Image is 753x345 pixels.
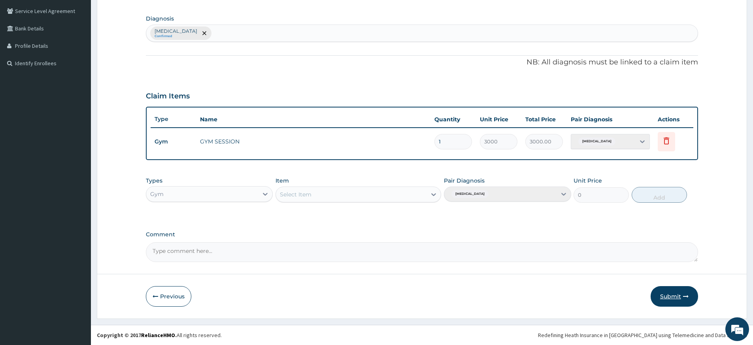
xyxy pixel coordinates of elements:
[567,111,654,127] th: Pair Diagnosis
[444,177,485,185] label: Pair Diagnosis
[632,187,687,203] button: Add
[141,332,175,339] a: RelianceHMO
[280,190,311,198] div: Select Item
[146,92,190,101] h3: Claim Items
[4,216,151,243] textarea: Type your message and hit 'Enter'
[538,331,747,339] div: Redefining Heath Insurance in [GEOGRAPHIC_DATA] using Telemedicine and Data Science!
[574,177,602,185] label: Unit Price
[146,15,174,23] label: Diagnosis
[146,57,698,68] p: NB: All diagnosis must be linked to a claim item
[151,112,196,126] th: Type
[146,231,698,238] label: Comment
[146,286,191,307] button: Previous
[97,332,177,339] strong: Copyright © 2017 .
[151,134,196,149] td: Gym
[41,44,133,55] div: Chat with us now
[476,111,521,127] th: Unit Price
[430,111,476,127] th: Quantity
[651,286,698,307] button: Submit
[91,325,753,345] footer: All rights reserved.
[146,177,162,184] label: Types
[196,134,430,149] td: GYM SESSION
[521,111,567,127] th: Total Price
[654,111,693,127] th: Actions
[130,4,149,23] div: Minimize live chat window
[150,190,164,198] div: Gym
[276,177,289,185] label: Item
[15,40,32,59] img: d_794563401_company_1708531726252_794563401
[46,100,109,179] span: We're online!
[196,111,430,127] th: Name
